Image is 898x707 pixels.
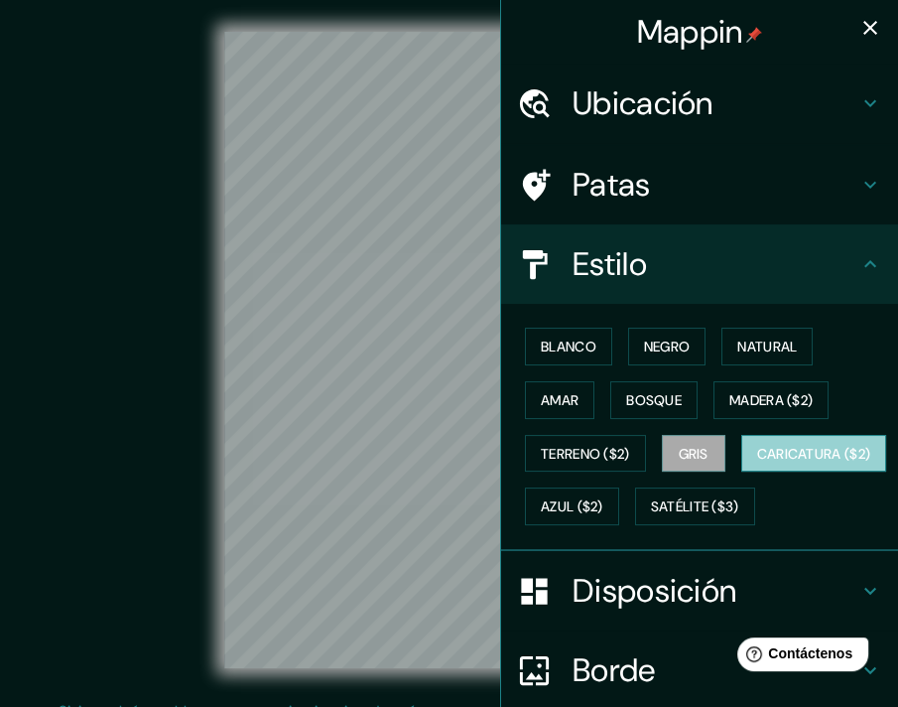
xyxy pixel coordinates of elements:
font: Terreno ($2) [541,445,630,463]
div: Ubicación [501,64,898,143]
font: Ubicación [573,82,713,124]
button: Terreno ($2) [525,435,646,473]
canvas: Mapa [224,32,674,668]
button: Amar [525,381,594,419]
font: Mappin [637,11,743,53]
font: Patas [573,164,651,206]
font: Blanco [541,338,596,355]
font: Disposición [573,570,736,612]
button: Natural [721,328,813,365]
font: Bosque [626,391,682,409]
font: Satélite ($3) [651,498,739,516]
font: Amar [541,391,578,409]
div: Patas [501,145,898,224]
button: Bosque [610,381,698,419]
font: Negro [644,338,691,355]
font: Madera ($2) [729,391,813,409]
font: Caricatura ($2) [757,445,871,463]
font: Azul ($2) [541,498,603,516]
img: pin-icon.png [746,27,762,43]
font: Estilo [573,243,647,285]
button: Satélite ($3) [635,488,755,525]
font: Natural [737,338,797,355]
iframe: Lanzador de widgets de ayuda [721,630,876,685]
font: Gris [679,445,708,463]
button: Gris [662,435,725,473]
font: Borde [573,649,656,691]
div: Estilo [501,224,898,304]
button: Caricatura ($2) [741,435,887,473]
button: Azul ($2) [525,488,619,525]
button: Blanco [525,328,612,365]
button: Negro [628,328,706,365]
div: Disposición [501,551,898,631]
button: Madera ($2) [713,381,829,419]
